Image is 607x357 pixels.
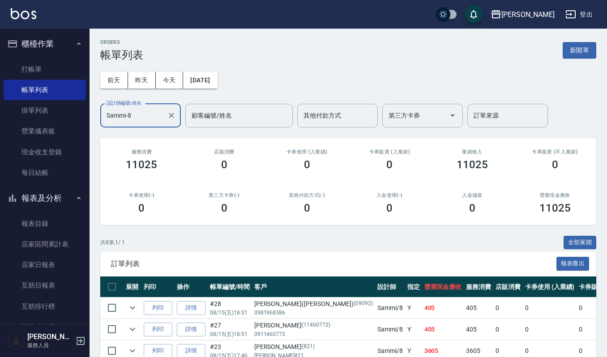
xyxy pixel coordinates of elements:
[422,276,464,297] th: 營業現金應收
[564,236,597,250] button: 全部展開
[156,72,184,89] button: 今天
[111,259,556,268] span: 訂單列表
[254,342,373,352] div: [PERSON_NAME]
[302,321,330,330] p: (11460772)
[386,158,393,171] h3: 0
[562,6,596,23] button: 登出
[4,187,86,210] button: 報表及分析
[194,149,255,155] h2: 店販消費
[556,259,590,268] a: 報表匯出
[208,297,252,319] td: #28
[422,297,464,319] td: 405
[4,121,86,141] a: 營業儀表板
[422,319,464,340] td: 405
[4,80,86,100] a: 帳單列表
[208,276,252,297] th: 帳單編號/時間
[464,319,493,340] td: 405
[457,158,488,171] h3: 11025
[469,202,475,214] h3: 0
[100,39,143,45] h2: ORDERS
[4,32,86,55] button: 櫃檯作業
[144,323,172,336] button: 列印
[405,276,422,297] th: 指定
[111,149,172,155] h3: 服務消費
[405,297,422,319] td: Y
[523,319,577,340] td: 0
[254,330,373,338] p: 0911460772
[124,276,141,297] th: 展開
[464,297,493,319] td: 405
[126,158,157,171] h3: 11025
[208,319,252,340] td: #27
[442,149,503,155] h2: 業績收入
[4,275,86,296] a: 互助日報表
[254,309,373,317] p: 0981968386
[556,257,590,271] button: 報表匯出
[177,323,205,336] a: 詳情
[563,46,596,54] a: 新開單
[252,276,375,297] th: 客戶
[276,149,338,155] h2: 卡券使用 (入業績)
[210,330,250,338] p: 08/15 (五) 18:51
[359,192,420,198] h2: 入金使用(-)
[493,319,523,340] td: 0
[524,192,586,198] h2: 營業現金應收
[254,321,373,330] div: [PERSON_NAME]
[183,72,217,89] button: [DATE]
[100,72,128,89] button: 前天
[523,297,577,319] td: 0
[177,301,205,315] a: 詳情
[4,142,86,162] a: 現金收支登錄
[4,255,86,275] a: 店家日報表
[27,332,73,341] h5: [PERSON_NAME]
[442,192,503,198] h2: 入金儲值
[221,202,227,214] h3: 0
[359,149,420,155] h2: 卡券販賣 (入業績)
[354,299,373,309] p: (09092)
[304,158,310,171] h3: 0
[210,309,250,317] p: 08/15 (五) 18:51
[405,319,422,340] td: Y
[539,202,571,214] h3: 11025
[100,238,125,246] p: 共 8 筆, 1 / 1
[4,317,86,337] a: 互助點數明細
[111,192,172,198] h2: 卡券使用(-)
[524,149,586,155] h2: 卡券販賣 (不入業績)
[4,100,86,121] a: 掛單列表
[304,202,310,214] h3: 0
[254,299,373,309] div: [PERSON_NAME]([PERSON_NAME])
[4,296,86,317] a: 互助排行榜
[100,49,143,61] h3: 帳單列表
[276,192,338,198] h2: 其他付款方式(-)
[445,108,460,123] button: Open
[4,162,86,183] a: 每日結帳
[7,332,25,350] img: Person
[552,158,558,171] h3: 0
[128,72,156,89] button: 昨天
[141,276,175,297] th: 列印
[501,9,555,20] div: [PERSON_NAME]
[386,202,393,214] h3: 0
[144,301,172,315] button: 列印
[493,297,523,319] td: 0
[107,100,141,106] label: 設計師編號/姓名
[4,59,86,80] a: 打帳單
[175,276,208,297] th: 操作
[493,276,523,297] th: 店販消費
[563,42,596,59] button: 新開單
[221,158,227,171] h3: 0
[27,341,73,349] p: 服務人員
[11,8,36,19] img: Logo
[465,5,483,23] button: save
[4,234,86,255] a: 店家區間累計表
[138,202,145,214] h3: 0
[4,213,86,234] a: 報表目錄
[165,109,178,122] button: Clear
[464,276,493,297] th: 服務消費
[194,192,255,198] h2: 第三方卡券(-)
[487,5,558,24] button: [PERSON_NAME]
[126,323,139,336] button: expand row
[375,297,405,319] td: Sammi /8
[375,276,405,297] th: 設計師
[302,342,315,352] p: (821)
